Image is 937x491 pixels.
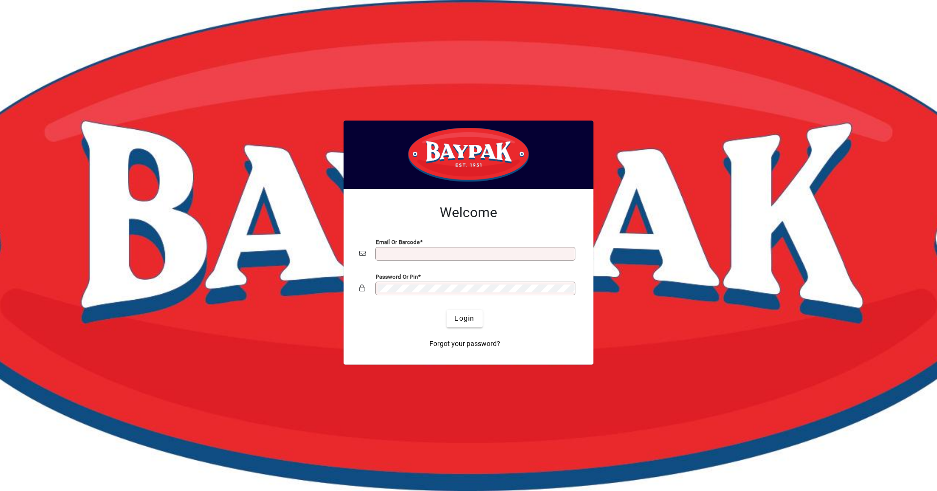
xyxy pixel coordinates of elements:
[376,273,418,280] mat-label: Password or Pin
[454,313,474,324] span: Login
[447,310,482,327] button: Login
[359,205,578,221] h2: Welcome
[426,335,504,353] a: Forgot your password?
[376,238,420,245] mat-label: Email or Barcode
[429,339,500,349] span: Forgot your password?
